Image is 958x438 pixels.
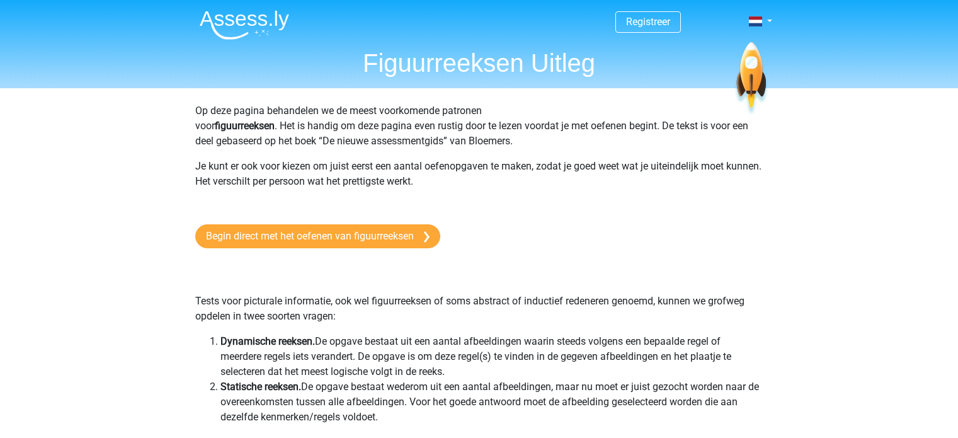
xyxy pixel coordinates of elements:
[195,159,763,204] p: Je kunt er ook voor kiezen om juist eerst een aantal oefenopgaven te maken, zodat je goed weet wa...
[734,42,768,116] img: spaceship.7d73109d6933.svg
[200,10,289,40] img: Assessly
[215,120,275,132] b: figuurreeksen
[195,103,763,149] p: Op deze pagina behandelen we de meest voorkomende patronen voor . Het is handig om deze pagina ev...
[195,224,440,248] a: Begin direct met het oefenen van figuurreeksen
[190,48,769,78] h1: Figuurreeksen Uitleg
[626,16,670,28] a: Registreer
[220,381,301,393] b: Statische reeksen.
[220,379,763,425] li: De opgave bestaat wederom uit een aantal afbeeldingen, maar nu moet er juist gezocht worden naar ...
[220,334,763,379] li: De opgave bestaat uit een aantal afbeeldingen waarin steeds volgens een bepaalde regel of meerder...
[424,231,430,243] img: arrow-right.e5bd35279c78.svg
[195,263,763,324] p: Tests voor picturale informatie, ook wel figuurreeksen of soms abstract of inductief redeneren ge...
[220,335,315,347] b: Dynamische reeksen.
